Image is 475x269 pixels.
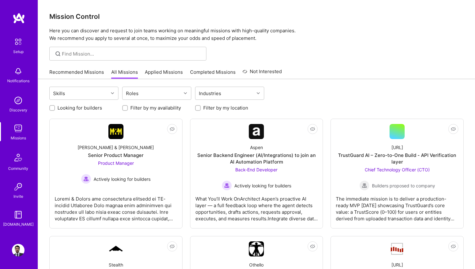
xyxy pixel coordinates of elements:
[451,244,456,249] i: icon EyeClosed
[391,261,403,268] div: [URL]
[108,124,123,139] img: Company Logo
[3,221,34,228] div: [DOMAIN_NAME]
[54,50,62,57] i: icon SearchGrey
[12,122,25,135] img: teamwork
[13,13,25,24] img: logo
[7,78,30,84] div: Notifications
[145,69,183,79] a: Applied Missions
[243,68,282,79] a: Not Interested
[12,35,25,48] img: setup
[336,124,458,223] a: [URL]TrustGuard AI – Zero-to-One Build - API Verification layerChief Technology Officer (CTO) Bui...
[250,144,263,151] div: Aspen
[170,244,175,249] i: icon EyeClosed
[390,242,405,256] img: Company Logo
[81,174,91,184] img: Actively looking for builders
[249,241,264,256] img: Company Logo
[12,244,25,256] img: User Avatar
[310,244,315,249] i: icon EyeClosed
[197,89,223,98] div: Industries
[98,160,134,166] span: Product Manager
[109,261,123,268] div: Stealth
[55,124,177,223] a: Company Logo[PERSON_NAME] & [PERSON_NAME]Senior Product ManagerProduct Manager Actively looking f...
[310,126,315,132] i: icon EyeClosed
[365,167,430,172] span: Chief Technology Officer (CTO)
[55,191,177,222] div: Loremi & Dolors ame consectetura elitsedd ei TE-incidid Utlaboree Dolo magnaa enim adminimven qui...
[130,105,181,111] label: Filter by my availability
[88,152,144,159] div: Senior Product Manager
[336,191,458,222] div: The immediate mission is to deliver a production-ready MVP [DATE] showcasing TrustGuard’s core va...
[49,13,464,20] h3: Mission Control
[359,180,369,191] img: Builders proposed to company
[8,165,28,172] div: Community
[62,51,202,57] input: Find Mission...
[372,182,435,189] span: Builders proposed to company
[391,144,403,151] div: [URL]
[12,208,25,221] img: guide book
[257,92,260,95] i: icon Chevron
[57,105,102,111] label: Looking for builders
[249,261,264,268] div: Othello
[11,135,26,141] div: Missions
[10,244,26,256] a: User Avatar
[13,48,24,55] div: Setup
[234,182,291,189] span: Actively looking for builders
[108,245,123,253] img: Company Logo
[49,69,104,79] a: Recommended Missions
[94,176,150,182] span: Actively looking for builders
[12,180,25,193] img: Invite
[12,65,25,78] img: bell
[170,126,175,132] i: icon EyeClosed
[52,89,67,98] div: Skills
[184,92,187,95] i: icon Chevron
[78,144,154,151] div: [PERSON_NAME] & [PERSON_NAME]
[249,124,264,139] img: Company Logo
[11,150,26,165] img: Community
[9,107,27,113] div: Discovery
[235,167,277,172] span: Back-End Developer
[222,180,232,191] img: Actively looking for builders
[195,152,318,165] div: Senior Backend Engineer (AI/Integrations) to join an AI Automation Platform
[124,89,140,98] div: Roles
[195,124,318,223] a: Company LogoAspenSenior Backend Engineer (AI/Integrations) to join an AI Automation PlatformBack-...
[451,126,456,132] i: icon EyeClosed
[12,94,25,107] img: discovery
[111,92,114,95] i: icon Chevron
[190,69,236,79] a: Completed Missions
[203,105,248,111] label: Filter by my location
[49,27,464,42] p: Here you can discover and request to join teams working on meaningful missions with high-quality ...
[111,69,138,79] a: All Missions
[14,193,23,200] div: Invite
[336,152,458,165] div: TrustGuard AI – Zero-to-One Build - API Verification layer
[195,191,318,222] div: What You’ll Work OnArchitect Aspen’s proactive AI layer — a full feedback loop where the agent de...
